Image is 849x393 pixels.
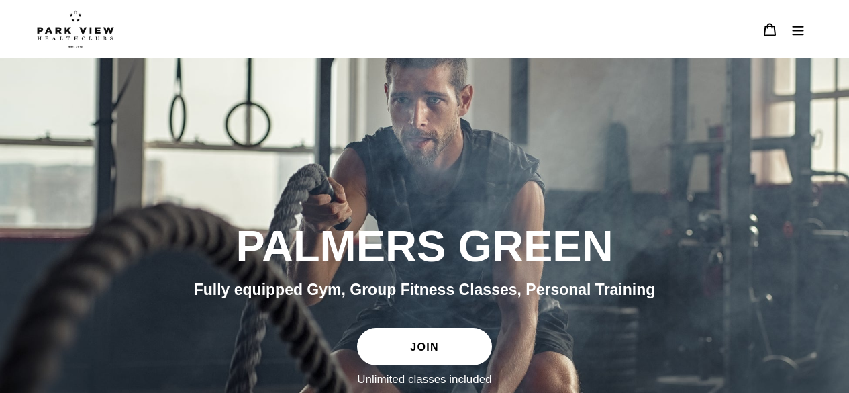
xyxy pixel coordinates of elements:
a: JOIN [357,328,491,365]
button: Menu [784,15,812,44]
label: Unlimited classes included [357,372,491,387]
h2: PALMERS GREEN [59,220,791,273]
span: Fully equipped Gym, Group Fitness Classes, Personal Training [194,281,656,298]
img: Park view health clubs is a gym near you. [37,10,114,48]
